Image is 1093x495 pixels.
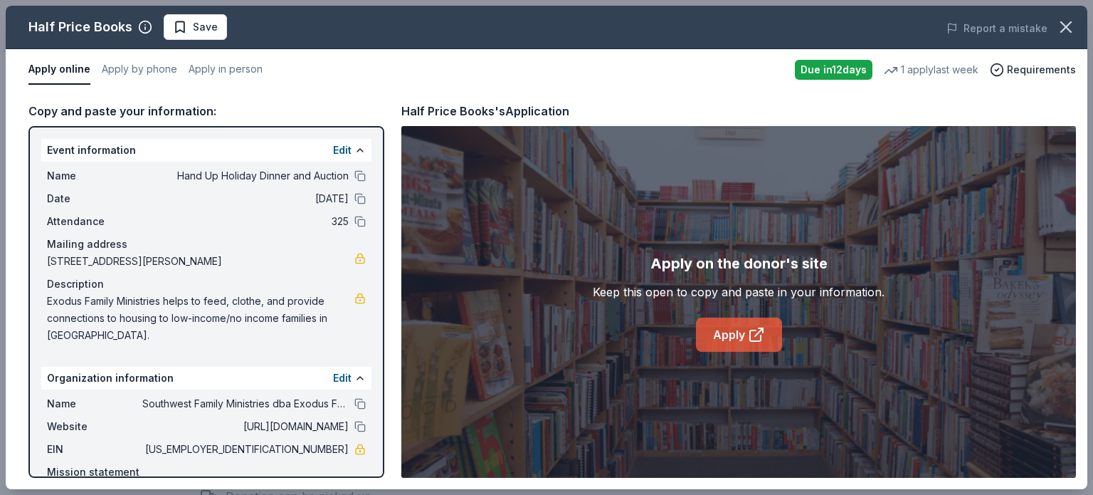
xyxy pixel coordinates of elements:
div: Half Price Books [28,16,132,38]
span: Name [47,167,142,184]
div: Mission statement [47,464,366,481]
div: Half Price Books's Application [401,102,569,120]
span: EIN [47,441,142,458]
button: Apply by phone [102,55,177,85]
div: Keep this open to copy and paste in your information. [593,283,885,301]
span: Hand Up Holiday Dinner and Auction [142,167,349,184]
span: [US_EMPLOYER_IDENTIFICATION_NUMBER] [142,441,349,458]
span: Southwest Family Ministries dba Exodus Family Ministries [142,395,349,412]
div: Due in 12 days [795,60,872,80]
span: Name [47,395,142,412]
div: Event information [41,139,371,162]
button: Apply online [28,55,90,85]
div: Apply on the donor's site [650,252,828,275]
div: Organization information [41,367,371,390]
span: [URL][DOMAIN_NAME] [142,418,349,435]
div: Description [47,276,366,293]
span: Save [193,19,218,36]
button: Apply in person [189,55,263,85]
div: 1 apply last week [884,61,978,78]
span: Requirements [1007,61,1076,78]
span: [DATE] [142,190,349,207]
a: Apply [696,318,782,352]
span: [STREET_ADDRESS][PERSON_NAME] [47,253,354,270]
button: Edit [333,370,352,387]
div: Mailing address [47,236,366,253]
span: Exodus Family Ministries helps to feed, clothe, and provide connections to housing to low-income/... [47,293,354,344]
span: Attendance [47,213,142,230]
button: Save [164,14,227,40]
span: Website [47,418,142,435]
span: Date [47,190,142,207]
button: Requirements [990,61,1076,78]
span: 325 [142,213,349,230]
button: Report a mistake [946,20,1047,37]
div: Copy and paste your information: [28,102,384,120]
button: Edit [333,142,352,159]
